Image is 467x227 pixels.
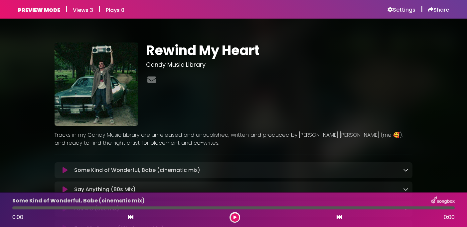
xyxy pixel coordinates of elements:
[18,7,60,13] h6: PREVIEW MODE
[98,5,100,13] h5: |
[428,7,449,13] a: Share
[55,42,138,126] img: A8trLpnATcGuCrfaRj8b
[421,5,423,13] h5: |
[74,186,136,193] p: Say Anything (80s Mix)
[146,61,412,68] h3: Candy Music Library
[146,42,412,58] h1: Rewind My Heart
[388,7,415,13] a: Settings
[55,131,412,147] p: Tracks in my Candy Music Library are unreleased and unpublished, written and produced by [PERSON_...
[74,166,200,174] p: Some Kind of Wonderful, Babe (cinematic mix)
[12,213,23,221] span: 0:00
[12,197,145,205] p: Some Kind of Wonderful, Babe (cinematic mix)
[66,5,68,13] h5: |
[73,7,93,13] h6: Views 3
[106,7,124,13] h6: Plays 0
[431,196,455,205] img: songbox-logo-white.png
[444,213,455,221] span: 0:00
